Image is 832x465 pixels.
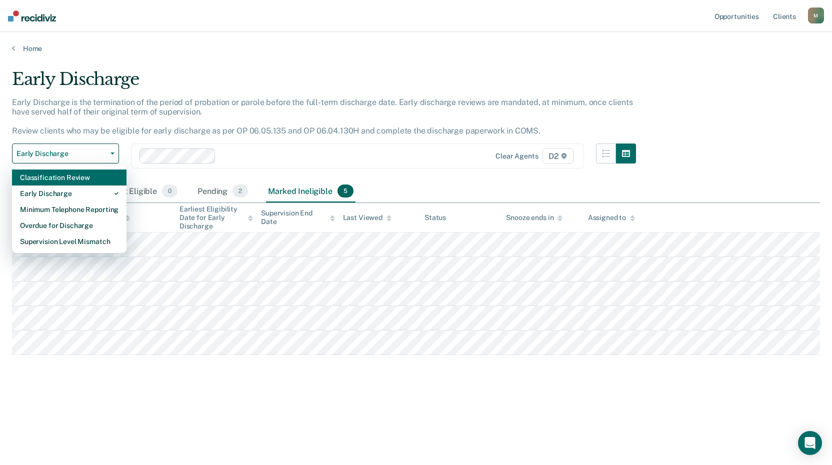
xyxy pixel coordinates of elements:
[179,205,253,230] div: Earliest Eligibility Date for Early Discharge
[8,10,56,21] img: Recidiviz
[20,201,118,217] div: Minimum Telephone Reporting
[195,180,250,202] div: Pending2
[12,44,820,53] a: Home
[12,69,636,97] div: Early Discharge
[20,169,118,185] div: Classification Review
[20,217,118,233] div: Overdue for Discharge
[232,184,248,197] span: 2
[343,213,391,222] div: Last Viewed
[162,184,177,197] span: 0
[12,97,633,136] p: Early Discharge is the termination of the period of probation or parole before the full-term disc...
[20,185,118,201] div: Early Discharge
[99,180,179,202] div: Almost Eligible0
[506,213,562,222] div: Snooze ends in
[495,152,538,160] div: Clear agents
[542,148,573,164] span: D2
[798,431,822,455] div: Open Intercom Messenger
[266,180,355,202] div: Marked Ineligible5
[337,184,353,197] span: 5
[424,213,446,222] div: Status
[20,233,118,249] div: Supervision Level Mismatch
[261,209,334,226] div: Supervision End Date
[588,213,635,222] div: Assigned to
[16,149,106,158] span: Early Discharge
[12,143,119,163] button: Early Discharge
[808,7,824,23] button: M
